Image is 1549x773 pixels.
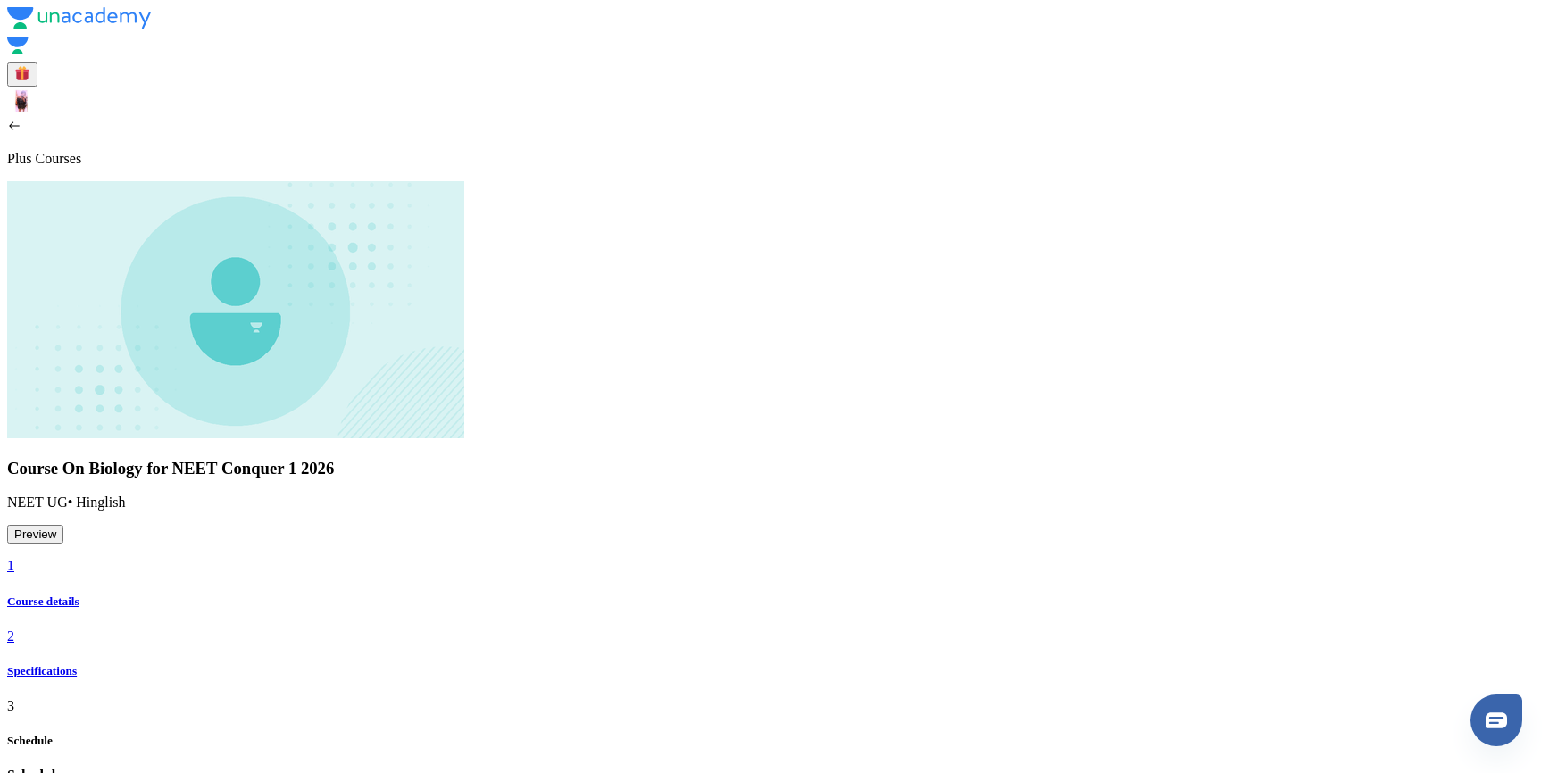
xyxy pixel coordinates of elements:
button: Preview [7,525,63,544]
h5: Specifications [7,664,1542,678]
h5: Course details [7,594,1542,609]
p: 3 [7,698,1542,714]
a: 1Course details [7,558,1542,608]
img: Company Logo [7,7,151,29]
p: Plus Courses [7,151,1542,167]
p: 1 [7,558,1542,574]
p: 2 [7,628,1542,644]
img: Company Logo [7,32,29,59]
h3: Course On Biology for NEET Conquer 1 2026 [7,459,1542,478]
img: Baishali Das [7,87,36,115]
a: Company LogoCompany Logo [7,7,1542,62]
img: avatar [14,65,30,81]
img: B84CA1D5-FE50-4234-93D8-2E8733281DA2_plus.png [7,181,464,438]
button: avatar [7,62,37,87]
p: NEET UG • Hinglish [7,495,1542,511]
a: 2Specifications [7,628,1542,678]
h5: Schedule [7,734,1542,748]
